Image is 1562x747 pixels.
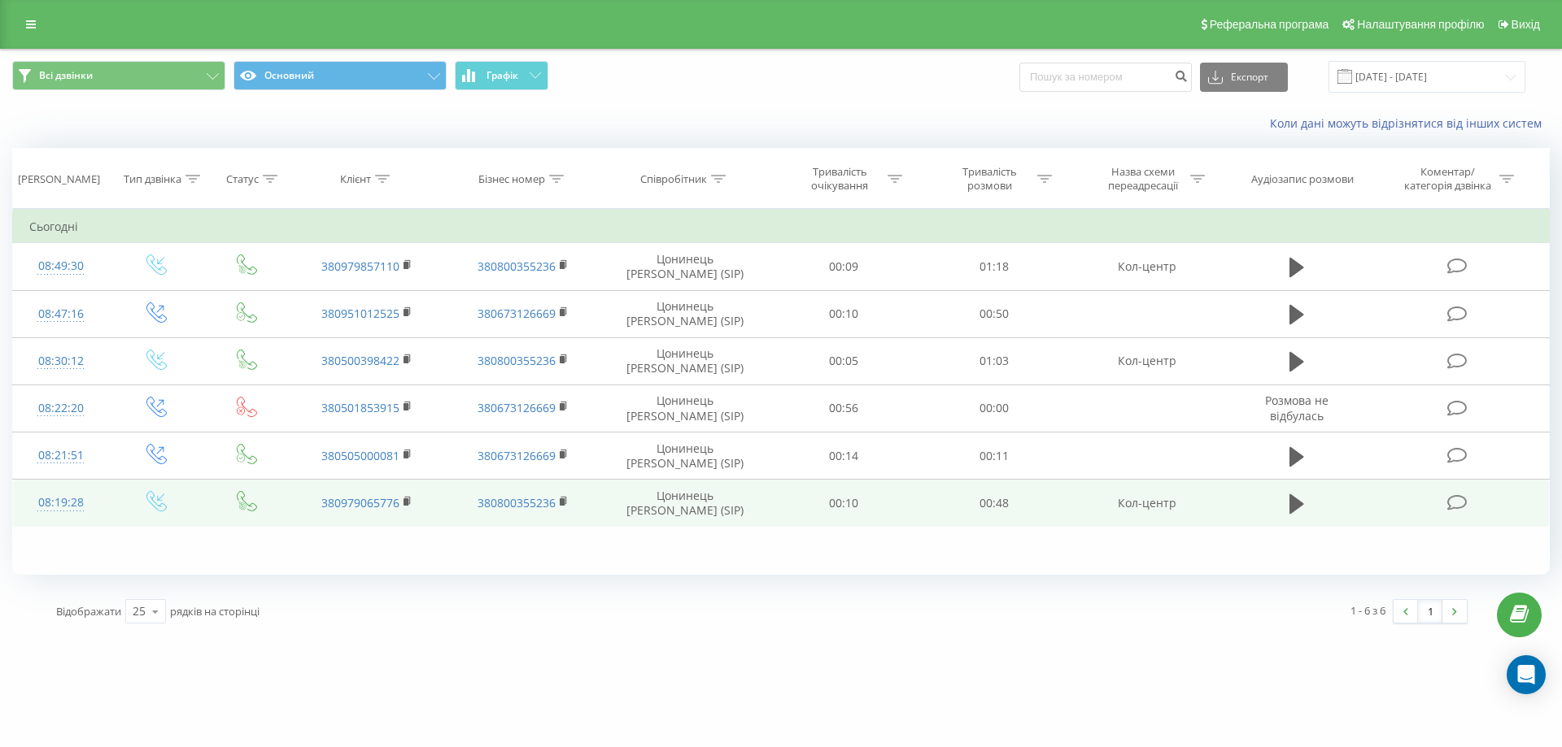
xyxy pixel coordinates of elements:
[29,298,93,330] div: 08:47:16
[1418,600,1442,623] a: 1
[29,250,93,282] div: 08:49:30
[1512,18,1540,31] span: Вихід
[12,61,225,90] button: Всі дзвінки
[56,604,121,619] span: Відображати
[1507,655,1546,694] div: Open Intercom Messenger
[478,172,545,186] div: Бізнес номер
[29,487,93,519] div: 08:19:28
[600,432,769,480] td: Цонинець [PERSON_NAME] (SIP)
[1270,115,1550,131] a: Коли дані можуть відрізнятися вiд інших систем
[321,495,399,510] a: 380979065776
[1210,18,1329,31] span: Реферальна програма
[321,353,399,368] a: 380500398422
[29,393,93,424] div: 08:22:20
[918,290,1068,337] td: 00:50
[133,603,146,619] div: 25
[226,172,259,186] div: Статус
[769,337,918,384] td: 00:05
[918,243,1068,290] td: 01:18
[640,172,707,186] div: Співробітник
[918,384,1068,432] td: 00:00
[769,432,918,480] td: 00:14
[1265,393,1329,423] span: Розмова не відбулась
[918,432,1068,480] td: 00:11
[340,172,371,186] div: Клієнт
[796,165,884,193] div: Тривалість очікування
[18,172,100,186] div: [PERSON_NAME]
[1400,165,1495,193] div: Коментар/категорія дзвінка
[918,337,1068,384] td: 01:03
[769,480,918,527] td: 00:10
[13,211,1550,243] td: Сьогодні
[769,384,918,432] td: 00:56
[170,604,260,619] span: рядків на сторінці
[233,61,447,90] button: Основний
[600,290,769,337] td: Цонинець [PERSON_NAME] (SIP)
[321,258,399,274] a: 380979857110
[478,400,556,415] a: 380673126669
[600,243,769,290] td: Цонинець [PERSON_NAME] (SIP)
[29,345,93,377] div: 08:30:12
[1069,480,1225,527] td: Кол-центр
[321,400,399,415] a: 380501853915
[769,290,918,337] td: 00:10
[321,448,399,463] a: 380505000081
[1069,337,1225,384] td: Кол-центр
[29,440,93,471] div: 08:21:51
[478,495,556,510] a: 380800355236
[1251,172,1354,186] div: Аудіозапис розмови
[600,384,769,432] td: Цонинець [PERSON_NAME] (SIP)
[1350,602,1385,619] div: 1 - 6 з 6
[600,480,769,527] td: Цонинець [PERSON_NAME] (SIP)
[478,258,556,274] a: 380800355236
[455,61,548,90] button: Графік
[1069,243,1225,290] td: Кол-центр
[1200,63,1288,92] button: Експорт
[769,243,918,290] td: 00:09
[486,70,518,81] span: Графік
[1099,165,1186,193] div: Назва схеми переадресації
[478,353,556,368] a: 380800355236
[39,69,93,82] span: Всі дзвінки
[1357,18,1484,31] span: Налаштування профілю
[124,172,181,186] div: Тип дзвінка
[478,306,556,321] a: 380673126669
[478,448,556,463] a: 380673126669
[1019,63,1192,92] input: Пошук за номером
[946,165,1033,193] div: Тривалість розмови
[918,480,1068,527] td: 00:48
[600,337,769,384] td: Цонинець [PERSON_NAME] (SIP)
[321,306,399,321] a: 380951012525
